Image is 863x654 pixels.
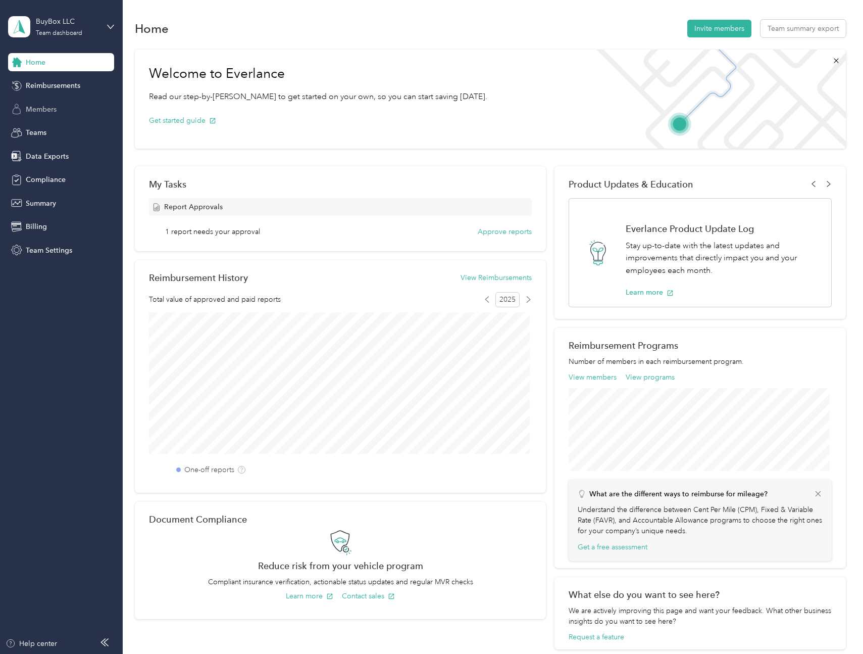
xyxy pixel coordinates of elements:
[149,115,216,126] button: Get started guide
[26,57,45,68] span: Home
[569,340,831,351] h2: Reimbursement Programs
[184,464,234,475] label: One-off reports
[149,514,247,525] h2: Document Compliance
[26,104,57,115] span: Members
[26,245,72,256] span: Team Settings
[760,20,846,37] button: Team summary export
[578,542,647,552] button: Get a free assessment
[626,287,674,298] button: Learn more
[586,50,845,149] img: Welcome to everlance
[149,272,248,283] h2: Reimbursement History
[478,226,532,237] button: Approve reports
[569,589,831,600] div: What else do you want to see here?
[687,20,751,37] button: Invite members
[149,577,531,587] p: Compliant insurance verification, actionable status updates and regular MVR checks
[36,30,82,36] div: Team dashboard
[26,151,69,162] span: Data Exports
[26,80,80,91] span: Reimbursements
[36,16,99,27] div: BuyBox LLC
[569,372,617,383] button: View members
[461,272,532,283] button: View Reimbursements
[806,597,863,654] iframe: Everlance-gr Chat Button Frame
[164,202,223,212] span: Report Approvals
[626,240,820,277] p: Stay up-to-date with the latest updates and improvements that directly impact you and your employ...
[626,372,675,383] button: View programs
[26,221,47,232] span: Billing
[26,198,56,209] span: Summary
[149,179,531,190] div: My Tasks
[495,292,520,307] span: 2025
[135,23,169,34] h1: Home
[26,127,46,138] span: Teams
[569,632,624,642] button: Request a feature
[569,605,831,627] div: We are actively improving this page and want your feedback. What other business insights do you w...
[589,489,768,499] p: What are the different ways to reimburse for mileage?
[6,638,57,649] button: Help center
[342,591,395,601] button: Contact sales
[569,179,693,190] span: Product Updates & Education
[569,356,831,367] p: Number of members in each reimbursement program.
[149,66,487,82] h1: Welcome to Everlance
[149,90,487,103] p: Read our step-by-[PERSON_NAME] to get started on your own, so you can start saving [DATE].
[578,504,823,536] p: Understand the difference between Cent Per Mile (CPM), Fixed & Variable Rate (FAVR), and Accounta...
[149,560,531,571] h2: Reduce risk from your vehicle program
[626,223,820,234] h1: Everlance Product Update Log
[165,226,260,237] span: 1 report needs your approval
[26,174,66,185] span: Compliance
[149,294,281,305] span: Total value of approved and paid reports
[286,591,333,601] button: Learn more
